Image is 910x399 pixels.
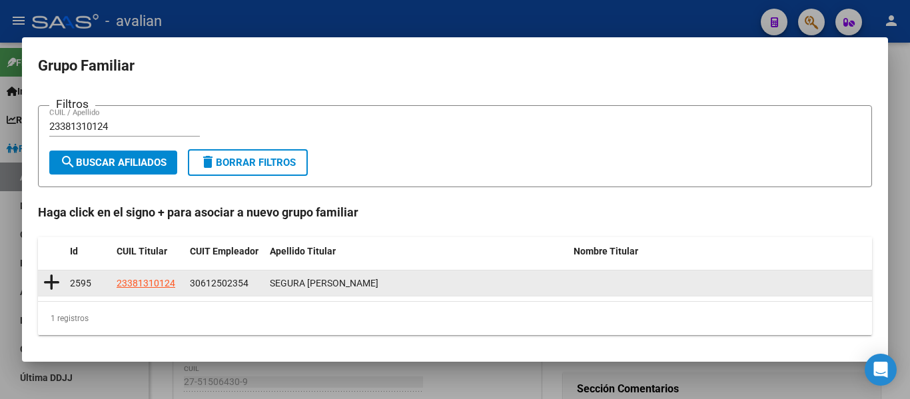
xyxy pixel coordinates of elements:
[185,237,264,266] datatable-header-cell: CUIT Empleador
[111,237,185,266] datatable-header-cell: CUIL Titular
[117,246,167,256] span: CUIL Titular
[60,154,76,170] mat-icon: search
[117,278,175,288] span: 23381310124
[865,354,897,386] div: Open Intercom Messenger
[264,237,568,266] datatable-header-cell: Apellido Titular
[190,246,258,256] span: CUIT Empleador
[38,302,872,335] div: 1 registros
[70,278,91,288] span: 2595
[38,53,872,79] h2: Grupo Familiar
[49,151,177,175] button: Buscar Afiliados
[574,246,638,256] span: Nombre Titular
[70,246,78,256] span: Id
[38,203,872,221] h4: Haga click en el signo + para asociar a nuevo grupo familiar
[270,246,336,256] span: Apellido Titular
[200,154,216,170] mat-icon: delete
[60,157,167,169] span: Buscar Afiliados
[49,95,95,113] h3: Filtros
[568,237,872,266] datatable-header-cell: Nombre Titular
[188,149,308,176] button: Borrar Filtros
[270,278,378,288] span: SEGURA EVELYN MARIEL
[190,278,248,288] span: 30612502354
[65,237,111,266] datatable-header-cell: Id
[200,157,296,169] span: Borrar Filtros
